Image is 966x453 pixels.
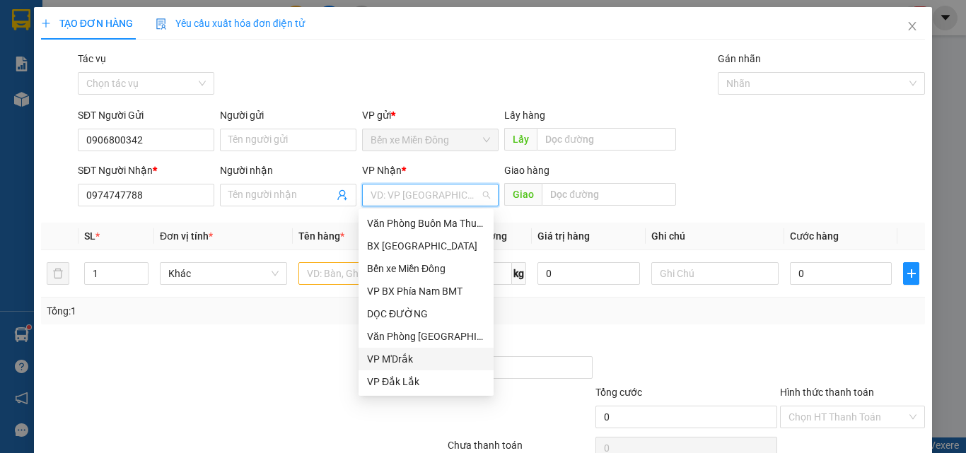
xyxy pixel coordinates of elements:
[359,325,494,348] div: Văn Phòng Tân Phú
[98,60,188,76] li: VP Sông Hinh
[367,283,485,299] div: VP BX Phía Nam BMT
[359,212,494,235] div: Văn Phòng Buôn Ma Thuột
[903,262,919,285] button: plus
[371,129,490,151] span: Bến xe Miền Đông
[790,230,839,242] span: Cước hàng
[298,262,426,285] input: VD: Bàn, Ghế
[504,110,545,121] span: Lấy hàng
[359,257,494,280] div: Bến xe Miền Đông
[504,183,542,206] span: Giao
[646,223,784,250] th: Ghi chú
[504,165,549,176] span: Giao hàng
[156,18,167,30] img: icon
[78,163,214,178] div: SĐT Người Nhận
[78,53,106,64] label: Tác vụ
[359,302,494,325] div: DỌC ĐƯỜNG
[47,303,374,319] div: Tổng: 1
[156,18,305,29] span: Yêu cầu xuất hóa đơn điện tử
[337,189,348,201] span: user-add
[359,235,494,257] div: BX Tây Ninh
[84,230,95,242] span: SL
[512,262,526,285] span: kg
[904,268,919,279] span: plus
[367,306,485,322] div: DỌC ĐƯỜNG
[362,165,402,176] span: VP Nhận
[367,329,485,344] div: Văn Phòng [GEOGRAPHIC_DATA]
[537,262,639,285] input: 0
[168,263,279,284] span: Khác
[504,128,537,151] span: Lấy
[367,238,485,254] div: BX [GEOGRAPHIC_DATA]
[78,107,214,123] div: SĐT Người Gửi
[220,163,356,178] div: Người nhận
[359,348,494,370] div: VP M'Drắk
[780,387,874,398] label: Hình thức thanh toán
[542,183,676,206] input: Dọc đường
[47,262,69,285] button: delete
[367,216,485,231] div: Văn Phòng Buôn Ma Thuột
[651,262,779,285] input: Ghi Chú
[41,18,51,28] span: plus
[359,280,494,302] div: VP BX Phía Nam BMT
[41,18,133,29] span: TẠO ĐƠN HÀNG
[718,53,761,64] label: Gán nhãn
[362,107,499,123] div: VP gửi
[595,387,642,398] span: Tổng cước
[7,93,95,151] b: Quán nước dãy 8 - D07, BX Miền Đông 292 Đinh Bộ Lĩnh
[367,261,485,276] div: Bến xe Miền Đông
[298,230,344,242] span: Tên hàng
[7,60,98,91] li: VP Bến xe Miền Đông
[220,107,356,123] div: Người gửi
[892,7,932,47] button: Close
[7,94,17,104] span: environment
[359,370,494,393] div: VP Đắk Lắk
[160,230,213,242] span: Đơn vị tính
[907,20,918,32] span: close
[7,7,205,34] li: Quý Thảo
[367,351,485,367] div: VP M'Drắk
[367,374,485,389] div: VP Đắk Lắk
[537,230,590,242] span: Giá trị hàng
[537,128,676,151] input: Dọc đường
